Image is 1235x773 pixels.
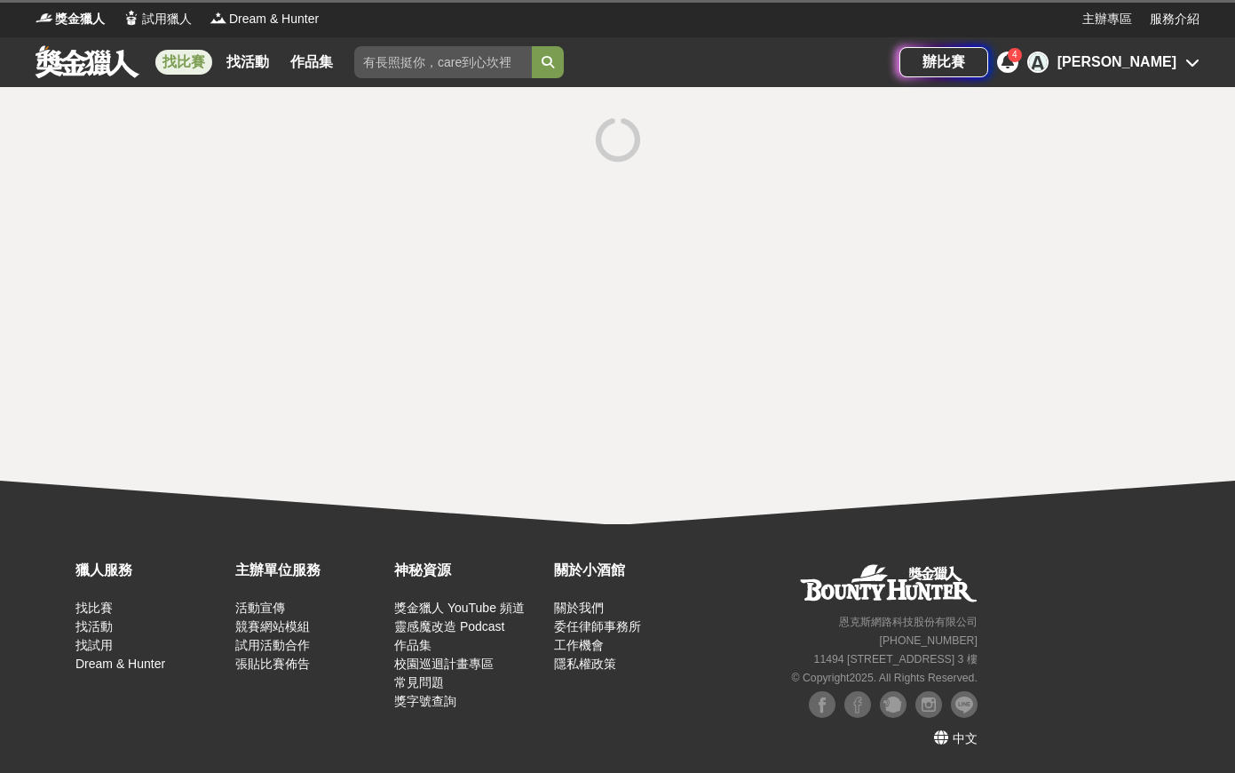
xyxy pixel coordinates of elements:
[1150,10,1199,28] a: 服務介紹
[844,691,871,718] img: Facebook
[880,691,906,718] img: Plurk
[142,10,192,28] span: 試用獵人
[814,653,978,665] small: 11494 [STREET_ADDRESS] 3 樓
[554,601,604,615] a: 關於我們
[394,601,525,615] a: 獎金獵人 YouTube 頻道
[235,560,386,581] div: 主辦單位服務
[1027,52,1049,73] div: A
[899,47,988,77] a: 辦比賽
[75,560,226,581] div: 獵人服務
[155,50,212,75] a: 找比賽
[554,638,604,652] a: 工作機會
[1082,10,1132,28] a: 主辦專區
[809,691,835,718] img: Facebook
[75,657,165,671] a: Dream & Hunter
[394,638,431,652] a: 作品集
[354,46,532,78] input: 有長照挺你，care到心坎裡！青春出手，拍出照顧 影音徵件活動
[123,9,140,27] img: Logo
[554,657,616,671] a: 隱私權政策
[235,657,310,671] a: 張貼比賽佈告
[839,616,978,628] small: 恩克斯網路科技股份有限公司
[75,619,113,634] a: 找活動
[36,9,53,27] img: Logo
[235,638,310,652] a: 試用活動合作
[210,9,227,27] img: Logo
[235,601,285,615] a: 活動宣傳
[283,50,340,75] a: 作品集
[210,10,319,28] a: LogoDream & Hunter
[394,619,504,634] a: 靈感魔改造 Podcast
[915,691,942,718] img: Instagram
[554,619,641,634] a: 委任律師事務所
[229,10,319,28] span: Dream & Hunter
[953,731,978,745] span: 中文
[554,560,705,581] div: 關於小酒館
[1012,50,1017,60] span: 4
[792,672,978,684] small: © Copyright 2025 . All Rights Reserved.
[951,691,978,718] img: LINE
[394,657,494,671] a: 校園巡迴計畫專區
[219,50,276,75] a: 找活動
[394,560,545,581] div: 神秘資源
[1057,52,1176,73] div: [PERSON_NAME]
[55,10,105,28] span: 獎金獵人
[394,675,444,689] a: 常見問題
[75,601,113,615] a: 找比賽
[123,10,192,28] a: Logo試用獵人
[235,619,310,634] a: 競賽網站模組
[394,694,456,708] a: 獎字號查詢
[75,638,113,652] a: 找試用
[880,634,978,647] small: [PHONE_NUMBER]
[36,10,105,28] a: Logo獎金獵人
